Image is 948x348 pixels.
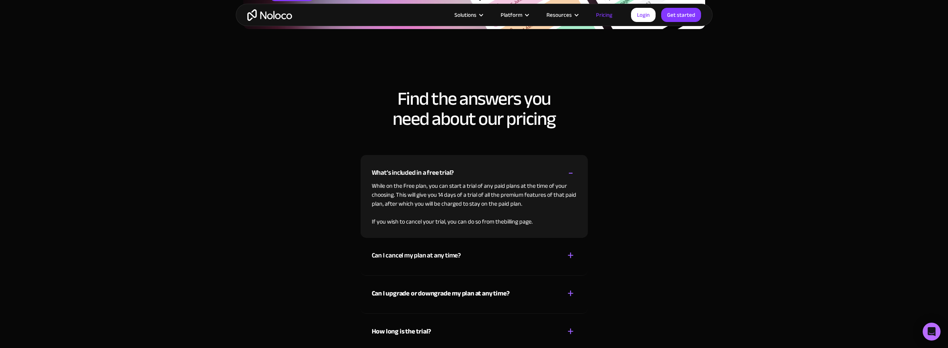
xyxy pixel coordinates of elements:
[567,325,574,338] div: +
[546,10,572,20] div: Resources
[445,10,491,20] div: Solutions
[501,10,522,20] div: Platform
[491,10,537,20] div: Platform
[504,216,533,227] a: billing page.
[568,166,573,179] div: -
[454,10,476,20] div: Solutions
[537,10,587,20] div: Resources
[372,181,577,226] p: While on the Free plan, you can start a trial of any paid plans at the time of your choosing. Thi...
[372,250,461,261] div: Can I cancel my plan at any time?
[923,323,941,341] div: Open Intercom Messenger
[587,10,622,20] a: Pricing
[661,8,701,22] a: Get started
[372,167,454,178] div: What’s included in a free trial?
[567,249,574,262] div: +
[567,287,574,300] div: +
[247,9,292,21] a: home
[631,8,656,22] a: Login
[372,287,510,300] strong: Can I upgrade or downgrade my plan at any time?
[372,325,431,338] strong: How long is the trial?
